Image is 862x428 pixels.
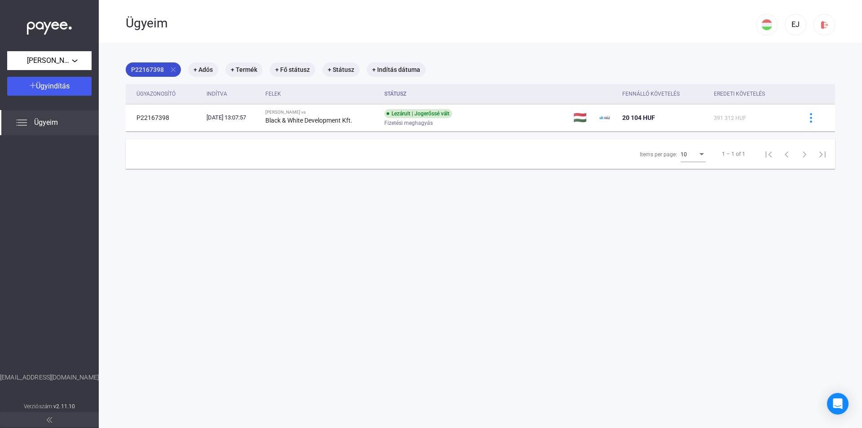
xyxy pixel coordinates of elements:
[265,110,377,115] div: [PERSON_NAME] vs
[367,62,426,77] mat-chip: + Indítás dátuma
[622,88,707,99] div: Fennálló követelés
[714,88,765,99] div: Eredeti követelés
[801,108,820,127] button: more-blue
[806,113,816,123] img: more-blue
[570,104,596,131] td: 🇭🇺
[34,117,58,128] span: Ügyeim
[778,145,796,163] button: Previous page
[714,88,790,99] div: Eredeti követelés
[7,51,92,70] button: [PERSON_NAME]
[265,88,281,99] div: Felek
[788,19,803,30] div: EJ
[827,393,849,415] div: Open Intercom Messenger
[681,149,706,159] mat-select: Items per page:
[265,117,352,124] strong: Black & White Development Kft.
[322,62,360,77] mat-chip: + Státusz
[756,14,778,35] button: HU
[785,14,806,35] button: EJ
[384,109,452,118] div: Lezárult | Jogerőssé vált
[820,20,829,30] img: logout-red
[7,77,92,96] button: Ügyindítás
[384,118,433,128] span: Fizetési meghagyás
[640,149,677,160] div: Items per page:
[169,66,177,74] mat-icon: close
[126,104,203,131] td: P22167398
[622,88,680,99] div: Fennálló követelés
[207,88,227,99] div: Indítva
[796,145,814,163] button: Next page
[188,62,218,77] mat-chip: + Adós
[265,88,377,99] div: Felek
[27,55,72,66] span: [PERSON_NAME]
[126,62,181,77] mat-chip: P22167398
[136,88,176,99] div: Ügyazonosító
[225,62,263,77] mat-chip: + Termék
[622,114,655,121] span: 20 104 HUF
[814,14,835,35] button: logout-red
[722,149,745,159] div: 1 – 1 of 1
[136,88,199,99] div: Ügyazonosító
[681,151,687,158] span: 10
[599,112,610,123] img: ehaz-mini
[30,82,36,88] img: plus-white.svg
[381,84,570,104] th: Státusz
[36,82,70,90] span: Ügyindítás
[714,115,746,121] span: 391 312 HUF
[16,117,27,128] img: list.svg
[207,113,258,122] div: [DATE] 13:07:57
[270,62,315,77] mat-chip: + Fő státusz
[27,17,72,35] img: white-payee-white-dot.svg
[53,403,75,410] strong: v2.11.10
[814,145,831,163] button: Last page
[760,145,778,163] button: First page
[126,16,756,31] div: Ügyeim
[761,19,772,30] img: HU
[47,417,52,423] img: arrow-double-left-grey.svg
[207,88,258,99] div: Indítva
